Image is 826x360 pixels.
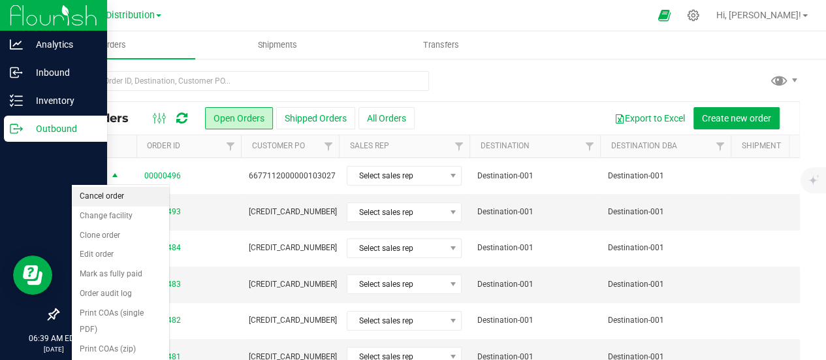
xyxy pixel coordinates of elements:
[6,333,101,344] p: 06:39 AM EDT
[23,37,101,52] p: Analytics
[23,121,101,137] p: Outbound
[106,10,155,21] span: Distribution
[608,278,723,291] span: Destination-001
[649,3,678,28] span: Open Ecommerce Menu
[448,135,469,157] a: Filter
[31,31,195,59] a: Orders
[702,113,771,123] span: Create new order
[611,141,676,150] a: Destination DBA
[477,242,592,254] span: Destination-001
[10,94,23,107] inline-svg: Inventory
[477,170,592,182] span: Destination-001
[276,107,355,129] button: Shipped Orders
[72,265,169,284] li: Mark as fully paid
[405,39,477,51] span: Transfers
[219,135,241,157] a: Filter
[477,206,592,218] span: Destination-001
[741,141,780,150] a: Shipment
[23,65,101,80] p: Inbound
[249,314,337,327] span: [CREDIT_CARD_NUMBER]
[480,141,529,150] a: Destination
[606,107,693,129] button: Export to Excel
[195,31,359,59] a: Shipments
[358,107,415,129] button: All Orders
[13,255,52,295] iframe: Resource center
[240,39,315,51] span: Shipments
[10,122,23,135] inline-svg: Outbound
[579,135,600,157] a: Filter
[107,167,123,186] span: select
[347,275,445,293] span: Select sales rep
[10,38,23,51] inline-svg: Analytics
[347,312,445,330] span: Select sales rep
[685,9,701,22] div: Manage settings
[144,170,181,182] a: 00000496
[72,340,169,359] li: Print COAs (zip)
[477,314,592,327] span: Destination-001
[249,206,337,218] span: [CREDIT_CARD_NUMBER]
[608,206,723,218] span: Destination-001
[608,242,723,254] span: Destination-001
[72,226,169,246] li: Clone order
[10,66,23,79] inline-svg: Inbound
[84,39,144,51] span: Orders
[251,141,304,150] a: Customer PO
[57,71,429,91] input: Search Order ID, Destination, Customer PO...
[709,135,731,157] a: Filter
[72,206,169,226] li: Change facility
[147,141,180,150] a: Order ID
[249,242,337,254] span: [CREDIT_CARD_NUMBER]
[347,239,445,257] span: Select sales rep
[205,107,273,129] button: Open Orders
[72,284,169,304] li: Order audit log
[608,314,723,327] span: Destination-001
[249,278,337,291] span: [CREDIT_CARD_NUMBER]
[347,167,445,185] span: Select sales rep
[608,170,723,182] span: Destination-001
[6,344,101,354] p: [DATE]
[249,170,336,182] span: 6677112000000103027
[72,245,169,265] li: Edit order
[477,278,592,291] span: Destination-001
[72,187,169,206] li: Cancel order
[347,203,445,221] span: Select sales rep
[317,135,339,157] a: Filter
[23,93,101,108] p: Inventory
[349,141,389,150] a: Sales Rep
[359,31,523,59] a: Transfers
[716,10,801,20] span: Hi, [PERSON_NAME]!
[72,304,169,340] li: Print COAs (single PDF)
[693,107,780,129] button: Create new order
